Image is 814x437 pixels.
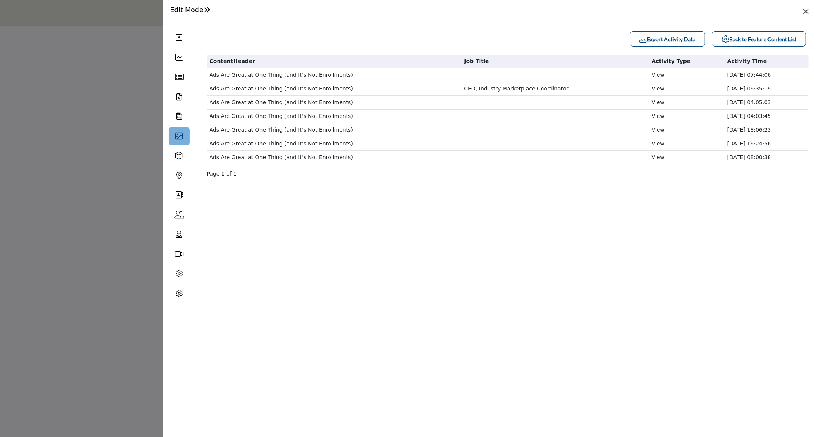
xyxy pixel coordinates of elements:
[207,55,462,68] th: ContentHeader
[207,137,462,151] td: Ads Are Great at One Thing (and It’s Not Enrollments)
[207,151,462,164] td: Ads Are Great at One Thing (and It’s Not Enrollments)
[461,55,649,68] th: Job Title
[725,110,809,123] td: [DATE] 04:03:45
[725,96,809,110] td: [DATE] 04:05:03
[207,123,462,137] td: Ads Are Great at One Thing (and It’s Not Enrollments)
[725,55,809,68] th: Activity Time
[725,137,809,151] td: [DATE] 16:24:56
[649,151,725,164] td: View
[461,82,649,96] td: CEO, Industry Marketplace Coordinator
[649,55,725,68] th: Activity Type
[725,68,809,82] td: [DATE] 07:44:06
[725,151,809,164] td: [DATE] 08:00:38
[725,82,809,96] td: [DATE] 06:35:19
[640,35,696,43] b: Export Activity Data
[801,6,811,17] button: Close
[649,110,725,123] td: View
[207,96,462,110] td: Ads Are Great at One Thing (and It’s Not Enrollments)
[649,96,725,110] td: View
[649,137,725,151] td: View
[722,35,796,43] b: Back to Feature Content List
[630,31,705,47] button: Export Activity Data
[207,68,462,82] td: Ads Are Great at One Thing (and It’s Not Enrollments)
[207,170,237,178] span: Page 1 of 1
[207,110,462,123] td: Ads Are Great at One Thing (and It’s Not Enrollments)
[649,82,725,96] td: View
[712,31,806,47] button: Back to Feature Content List
[649,68,725,82] td: View
[207,82,462,96] td: Ads Are Great at One Thing (and It’s Not Enrollments)
[649,123,725,137] td: View
[170,6,210,14] h1: Edit Mode
[725,123,809,137] td: [DATE] 18:06:23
